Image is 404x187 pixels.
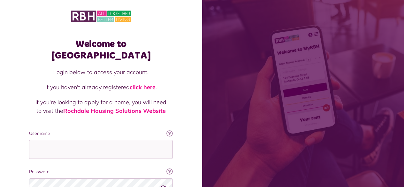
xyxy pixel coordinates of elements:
p: If you haven't already registered . [35,83,166,91]
a: Rochdale Housing Solutions Website [63,107,166,114]
p: If you're looking to apply for a home, you will need to visit the [35,98,166,115]
label: Password [29,168,173,175]
img: MyRBH [71,10,131,23]
a: click here [130,83,156,91]
p: Login below to access your account. [35,68,166,76]
label: Username [29,130,173,137]
h1: Welcome to [GEOGRAPHIC_DATA] [29,38,173,61]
